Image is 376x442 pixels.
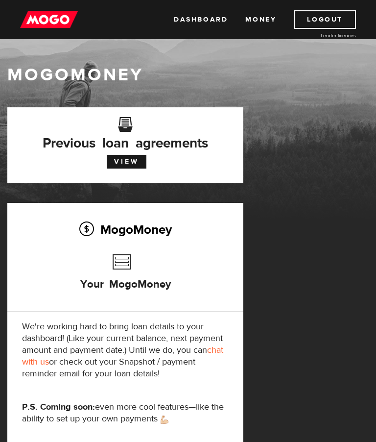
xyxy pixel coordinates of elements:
a: Logout [294,10,356,29]
img: strong arm emoji [161,416,168,424]
a: Money [245,10,276,29]
h3: Previous loan agreements [22,123,229,148]
p: We're working hard to bring loan details to your dashboard! (Like your current balance, next paym... [22,321,229,380]
h3: Your MogoMoney [80,249,171,305]
iframe: LiveChat chat widget [180,214,376,442]
a: Dashboard [174,10,228,29]
h2: MogoMoney [22,219,229,240]
p: even more cool features—like the ability to set up your own payments [22,401,229,425]
a: chat with us [22,344,223,368]
h1: MogoMoney [7,65,369,85]
a: Lender licences [282,32,356,39]
img: mogo_logo-11ee424be714fa7cbb0f0f49df9e16ec.png [20,10,78,29]
a: View [107,155,146,169]
strong: P.S. Coming soon: [22,401,95,413]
